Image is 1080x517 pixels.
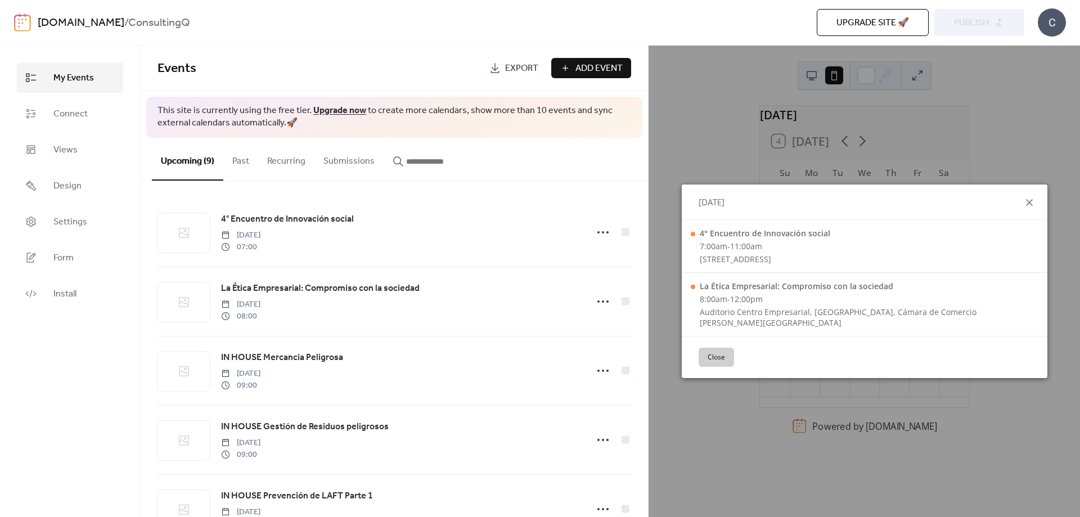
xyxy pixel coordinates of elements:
span: - [727,241,730,251]
span: 09:00 [221,380,260,392]
span: Views [53,143,78,157]
span: Add Event [575,62,623,75]
b: ConsultingQ [128,12,190,34]
img: logo [14,14,31,32]
span: [DATE] [221,368,260,380]
button: Recurring [258,138,314,179]
a: Design [17,170,123,201]
a: IN HOUSE Gestión de Residuos peligrosos [221,420,389,434]
div: Auditorio Centro Empresarial, [GEOGRAPHIC_DATA], Cámara de Comercio [PERSON_NAME][GEOGRAPHIC_DATA] [700,307,1038,328]
a: Settings [17,206,123,237]
a: Upgrade now [313,102,366,119]
span: Design [53,179,82,193]
span: Form [53,251,74,265]
button: Submissions [314,138,384,179]
div: C [1038,8,1066,37]
span: 12:00pm [730,294,763,304]
a: Views [17,134,123,165]
span: 07:00 [221,241,260,253]
a: Connect [17,98,123,129]
span: 7:00am [700,241,727,251]
span: - [727,294,730,304]
span: [DATE] [221,437,260,449]
div: 4° Encuentro de Innovación social [700,228,830,239]
span: Install [53,287,76,301]
span: 8:00am [700,294,727,304]
button: Past [223,138,258,179]
button: Upgrade site 🚀 [817,9,929,36]
span: [DATE] [699,196,724,209]
span: 08:00 [221,311,260,322]
div: [STREET_ADDRESS] [700,254,830,264]
span: [DATE] [221,230,260,241]
a: Export [481,58,547,78]
a: IN HOUSE Mercancia Peligrosa [221,350,343,365]
span: Connect [53,107,88,121]
span: Events [157,56,196,81]
span: Settings [53,215,87,229]
span: [DATE] [221,299,260,311]
span: 11:00am [730,241,762,251]
a: 4° Encuentro de Innovación social [221,212,354,227]
div: La Ética Empresarial: Compromiso con la sociedad [700,281,1038,291]
span: My Events [53,71,94,85]
span: La Ética Empresarial: Compromiso con la sociedad [221,282,420,295]
span: IN HOUSE Prevención de LAFT Parte 1 [221,489,373,503]
a: IN HOUSE Prevención de LAFT Parte 1 [221,489,373,503]
button: Upcoming (9) [152,138,223,181]
a: [DOMAIN_NAME] [38,12,124,34]
a: La Ética Empresarial: Compromiso con la sociedad [221,281,420,296]
button: Close [699,348,734,367]
span: 09:00 [221,449,260,461]
span: Export [505,62,538,75]
a: My Events [17,62,123,93]
span: 4° Encuentro de Innovación social [221,213,354,226]
a: Install [17,278,123,309]
span: Upgrade site 🚀 [836,16,909,30]
button: Add Event [551,58,631,78]
a: Form [17,242,123,273]
span: IN HOUSE Mercancia Peligrosa [221,351,343,365]
b: / [124,12,128,34]
span: This site is currently using the free tier. to create more calendars, show more than 10 events an... [157,105,631,130]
